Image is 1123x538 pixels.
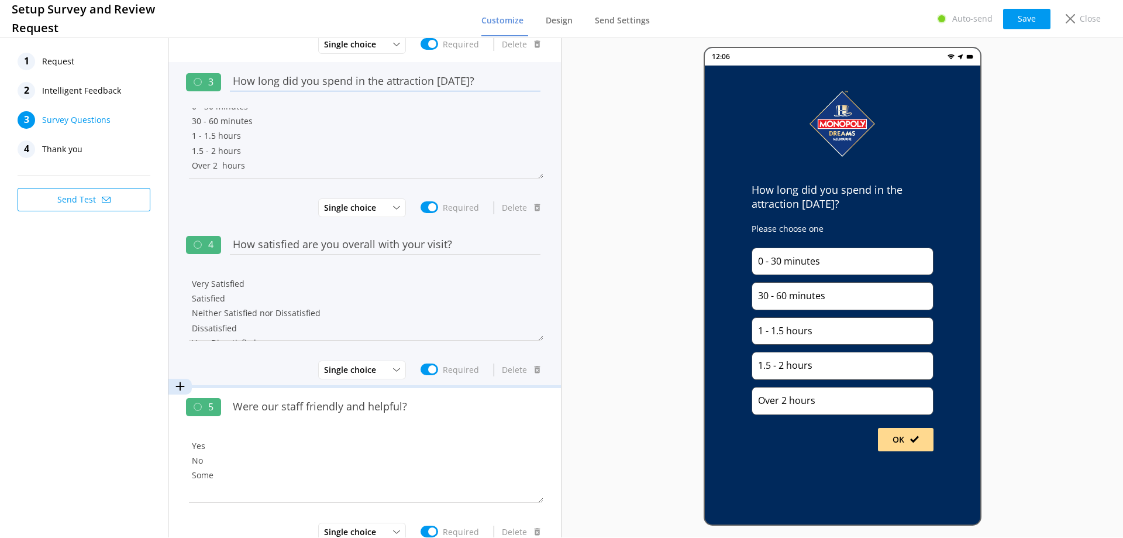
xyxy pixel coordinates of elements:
[324,38,383,51] span: Single choice
[18,141,35,158] div: 4
[500,33,543,56] button: Delete
[18,111,35,129] div: 3
[227,68,543,94] input: Enter your question here
[443,201,479,214] label: Required
[966,53,973,60] img: battery.png
[443,38,479,51] label: Required
[186,73,221,92] div: 3
[752,317,933,345] div: 1 - 1.5 hours
[500,196,543,220] button: Delete
[752,352,933,380] div: 1.5 - 2 hours
[186,270,543,341] textarea: Very Satisfied Satisfied Neither Satisfied nor Dissatisfied Dissatisfied Very Dissatisfied
[752,183,933,211] p: How long did you spend in the attraction [DATE]?
[481,15,523,26] span: Customize
[186,433,543,503] textarea: Yes No Some
[42,141,82,158] span: Thank you
[186,108,543,179] textarea: 0 - 30 minutes 30 - 60 minutes 1 - 1.5 hours 1.5 - 2 hours Over 2 hours
[18,53,35,70] div: 1
[500,358,543,382] button: Delete
[186,398,221,417] div: 5
[42,111,111,129] span: Survey Questions
[752,387,933,415] div: Over 2 hours
[878,428,933,451] button: OK
[1080,12,1101,25] p: Close
[752,222,933,235] p: Please choose one
[807,89,878,159] img: 275-1743573225.png
[712,51,730,62] p: 12:06
[952,12,993,25] p: Auto-send
[752,282,933,310] div: 30 - 60 minutes
[546,15,573,26] span: Design
[595,15,650,26] span: Send Settings
[948,53,955,60] img: wifi.png
[443,364,479,376] label: Required
[752,248,933,276] div: 0 - 30 minutes
[1003,9,1050,29] button: Save
[42,53,74,70] span: Request
[324,201,383,214] span: Single choice
[18,82,35,100] div: 2
[957,53,964,60] img: near-me.png
[42,82,121,100] span: Intelligent Feedback
[18,188,150,211] button: Send Test
[227,231,543,258] input: Enter your question here
[227,393,543,420] input: Enter your question here
[324,364,383,376] span: Single choice
[186,236,221,255] div: 4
